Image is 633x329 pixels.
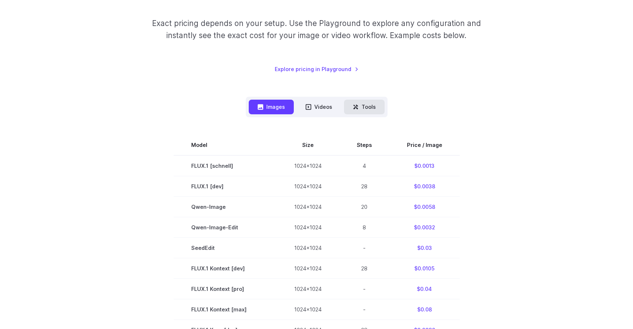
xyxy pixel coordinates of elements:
td: Qwen-Image [174,196,277,217]
td: 1024x1024 [277,278,339,299]
td: 1024x1024 [277,176,339,196]
td: $0.0105 [389,258,460,278]
button: Videos [297,100,341,114]
td: SeedEdit [174,237,277,258]
th: Price / Image [389,135,460,155]
td: FLUX.1 [schnell] [174,155,277,176]
td: $0.03 [389,237,460,258]
td: 20 [339,196,389,217]
td: $0.0032 [389,217,460,237]
td: $0.04 [389,278,460,299]
button: Images [249,100,294,114]
td: $0.0038 [389,176,460,196]
td: 1024x1024 [277,155,339,176]
td: Qwen-Image-Edit [174,217,277,237]
td: - [339,278,389,299]
td: 1024x1024 [277,299,339,319]
td: 1024x1024 [277,217,339,237]
p: Exact pricing depends on your setup. Use the Playground to explore any configuration and instantl... [138,17,495,42]
td: 28 [339,176,389,196]
td: $0.0058 [389,196,460,217]
td: FLUX.1 Kontext [max] [174,299,277,319]
a: Explore pricing in Playground [275,65,359,73]
td: - [339,299,389,319]
td: 4 [339,155,389,176]
td: 28 [339,258,389,278]
td: $0.08 [389,299,460,319]
td: FLUX.1 [dev] [174,176,277,196]
td: 1024x1024 [277,258,339,278]
td: 8 [339,217,389,237]
td: FLUX.1 Kontext [pro] [174,278,277,299]
th: Model [174,135,277,155]
th: Size [277,135,339,155]
td: 1024x1024 [277,237,339,258]
td: - [339,237,389,258]
td: FLUX.1 Kontext [dev] [174,258,277,278]
button: Tools [344,100,385,114]
td: 1024x1024 [277,196,339,217]
th: Steps [339,135,389,155]
td: $0.0013 [389,155,460,176]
